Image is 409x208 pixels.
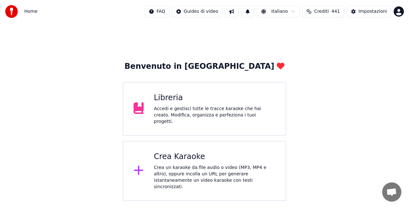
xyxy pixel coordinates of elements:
[172,6,222,17] button: Guides di video
[154,106,276,125] div: Accedi e gestisci tutte le tracce karaoke che hai creato. Modifica, organizza e perfeziona i tuoi...
[154,164,276,190] div: Crea un karaoke da file audio o video (MP3, MP4 e altro), oppure incolla un URL per generare ista...
[24,8,37,15] span: Home
[5,5,18,18] img: youka
[331,8,340,15] span: 441
[145,6,169,17] button: FAQ
[154,93,276,103] div: Libreria
[24,8,37,15] nav: breadcrumb
[314,8,329,15] span: Crediti
[302,6,344,17] button: Crediti441
[125,61,285,72] div: Benvenuto in [GEOGRAPHIC_DATA]
[382,182,401,202] div: Aprire la chat
[347,6,391,17] button: Impostazioni
[154,152,276,162] div: Crea Karaoke
[359,8,387,15] div: Impostazioni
